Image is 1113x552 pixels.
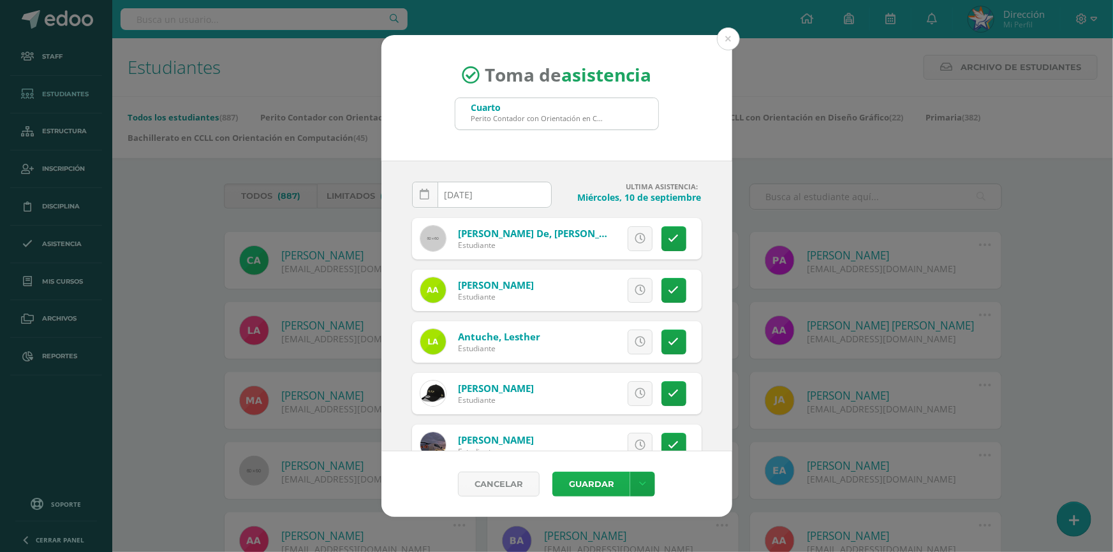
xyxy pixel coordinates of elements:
[562,191,702,203] h4: Miércoles, 10 de septiembre
[458,240,611,251] div: Estudiante
[552,472,630,497] button: Guardar
[471,113,605,123] div: Perito Contador con Orientación en Computación
[455,98,658,129] input: Busca un grado o sección aquí...
[420,381,446,406] img: 9465bfa3e285c68a4077f09fea06495b.png
[717,27,740,50] button: Close (Esc)
[420,329,446,354] img: 6225a16a416592f664b194e52538091d.png
[458,279,534,291] a: [PERSON_NAME]
[458,472,540,497] a: Cancelar
[458,395,534,405] div: Estudiante
[485,63,651,87] span: Toma de
[413,182,551,207] input: Fecha de Inasistencia
[458,227,630,240] a: [PERSON_NAME] de, [PERSON_NAME]
[420,432,446,458] img: bfb232f9a9b06991b19e87896dd3e9c3.png
[420,277,446,303] img: f4636d23c05c99e5cc9d716df6e487d4.png
[561,63,651,87] strong: asistencia
[458,343,540,354] div: Estudiante
[458,291,534,302] div: Estudiante
[458,382,534,395] a: [PERSON_NAME]
[420,226,446,251] img: 60x60
[458,433,534,446] a: [PERSON_NAME]
[471,101,605,113] div: Cuarto
[562,182,702,191] h4: ULTIMA ASISTENCIA:
[458,330,540,343] a: Antuche, Lesther
[458,446,534,457] div: Estudiante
